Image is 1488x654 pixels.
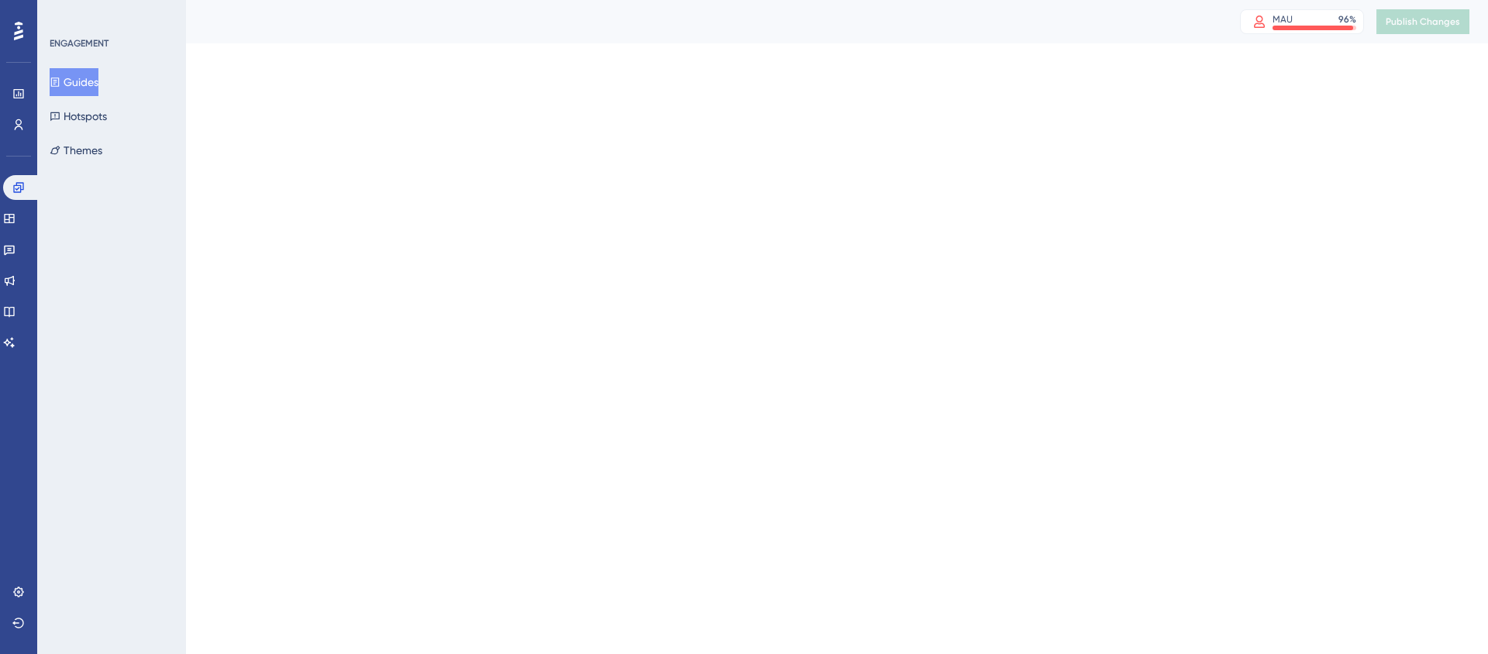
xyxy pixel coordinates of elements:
div: MAU [1273,13,1293,26]
div: 96 % [1338,13,1356,26]
span: Publish Changes [1386,15,1460,28]
button: Guides [50,68,98,96]
div: ENGAGEMENT [50,37,108,50]
button: Themes [50,136,102,164]
button: Publish Changes [1376,9,1469,34]
button: Hotspots [50,102,107,130]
